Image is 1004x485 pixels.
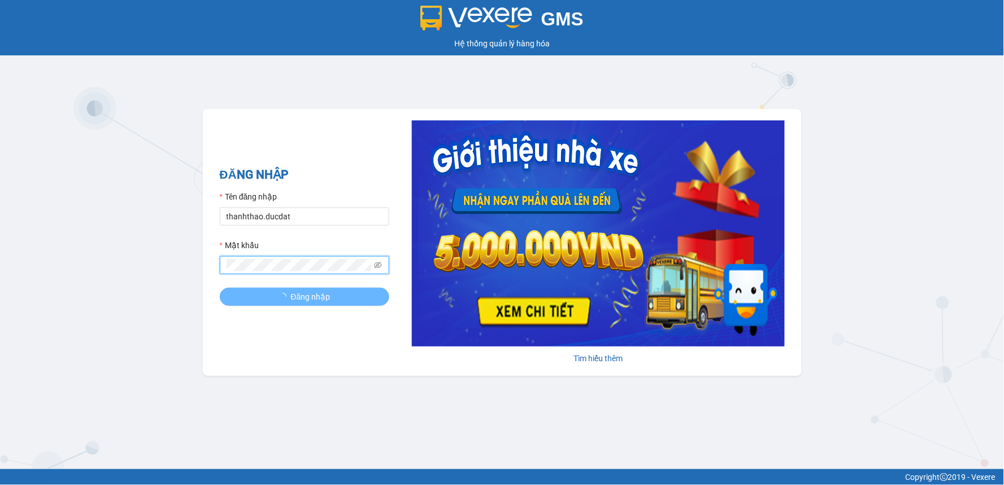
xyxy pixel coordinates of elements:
[8,471,996,483] div: Copyright 2019 - Vexere
[541,8,584,29] span: GMS
[220,166,389,184] h2: ĐĂNG NHẬP
[374,261,382,269] span: eye-invisible
[412,352,785,365] div: Tìm hiểu thêm
[291,291,331,303] span: Đăng nhập
[220,207,389,226] input: Tên đăng nhập
[420,17,584,26] a: GMS
[227,259,372,271] input: Mật khẩu
[220,288,389,306] button: Đăng nhập
[420,6,532,31] img: logo 2
[3,37,1001,50] div: Hệ thống quản lý hàng hóa
[940,473,948,481] span: copyright
[412,120,785,347] img: banner-0
[279,293,291,301] span: loading
[220,239,259,252] label: Mật khẩu
[220,190,277,203] label: Tên đăng nhập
